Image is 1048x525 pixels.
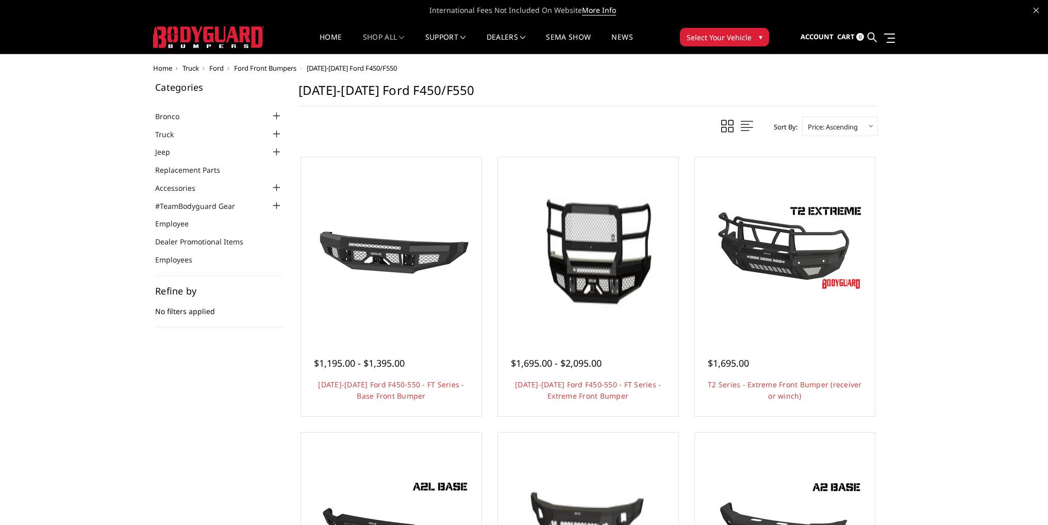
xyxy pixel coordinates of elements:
a: Ford Front Bumpers [234,63,296,73]
a: Ford [209,63,224,73]
span: 0 [856,33,864,41]
a: [DATE]-[DATE] Ford F450-550 - FT Series - Base Front Bumper [318,380,464,401]
a: Truck [182,63,199,73]
a: Replacement Parts [155,165,233,175]
button: Select Your Vehicle [680,28,769,46]
span: Account [801,32,834,41]
a: Accessories [155,183,208,193]
a: Employee [155,218,202,229]
a: Cart 0 [837,23,864,51]
a: [DATE]-[DATE] Ford F450-550 - FT Series - Extreme Front Bumper [515,380,661,401]
label: Sort By: [768,119,797,135]
span: ▾ [759,31,762,42]
a: Dealer Promotional Items [155,236,256,247]
a: Bronco [155,111,192,122]
a: Dealers [487,34,526,54]
a: Jeep [155,146,183,157]
span: $1,695.00 [708,357,749,369]
img: 2017-2022 Ford F450-550 - FT Series - Base Front Bumper [309,201,474,294]
a: News [611,34,633,54]
a: Truck [155,129,187,140]
a: More Info [582,5,616,15]
a: Support [425,34,466,54]
h1: [DATE]-[DATE] Ford F450/F550 [298,83,878,106]
span: [DATE]-[DATE] Ford F450/F550 [307,63,397,73]
h5: Refine by [155,286,283,296]
a: Home [320,34,342,54]
a: T2 Series - Extreme Front Bumper (receiver or winch) [708,380,862,401]
a: T2 Series - Extreme Front Bumper (receiver or winch) T2 Series - Extreme Front Bumper (receiver o... [697,160,873,335]
a: SEMA Show [546,34,591,54]
img: BODYGUARD BUMPERS [153,26,264,48]
span: Select Your Vehicle [687,32,752,43]
div: No filters applied [155,286,283,327]
a: Account [801,23,834,51]
a: 2017-2022 Ford F450-550 - FT Series - Extreme Front Bumper 2017-2022 Ford F450-550 - FT Series - ... [501,160,676,335]
span: $1,195.00 - $1,395.00 [314,357,405,369]
a: #TeamBodyguard Gear [155,201,248,211]
span: $1,695.00 - $2,095.00 [511,357,602,369]
h5: Categories [155,83,283,92]
a: Home [153,63,172,73]
a: Employees [155,254,205,265]
a: shop all [363,34,405,54]
a: 2017-2022 Ford F450-550 - FT Series - Base Front Bumper [304,160,479,335]
span: Cart [837,32,855,41]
